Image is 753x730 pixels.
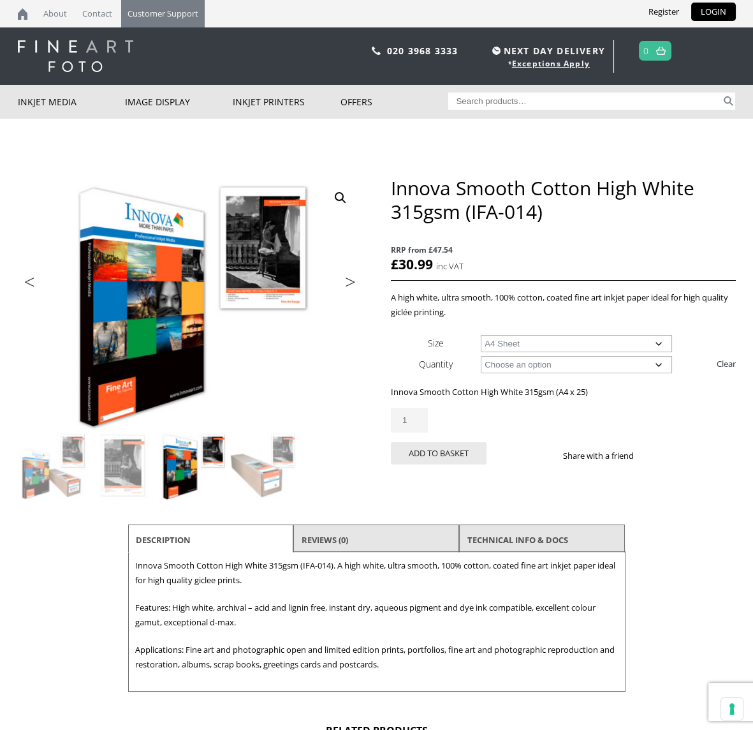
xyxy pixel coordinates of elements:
[387,45,458,57] a: 020 3968 3333
[135,558,618,588] p: Innova Smooth Cotton High White 315gsm (IFA-014). A high white, ultra smooth, 100% cotton, coated...
[18,40,133,72] img: logo-white.svg
[233,85,340,119] a: Inkjet Printers
[302,528,348,551] a: Reviews (0)
[391,176,735,223] h1: Innova Smooth Cotton High White 315gsm (IFA-014)
[391,408,428,433] input: Product quantity
[680,451,690,461] img: email sharing button
[125,85,233,119] a: Image Display
[372,47,381,55] img: phone.svg
[391,442,486,465] button: Add to basket
[419,358,453,370] label: Quantity
[18,85,126,119] a: Inkjet Media
[448,93,721,110] input: Search products…
[229,431,298,500] img: Innova Smooth Cotton High White 315gsm (IFA-014) - Image 4
[391,242,735,257] span: RRP from £47.54
[391,255,398,273] span: £
[664,451,675,461] img: twitter sharing button
[721,93,736,110] button: Search
[89,431,157,500] img: Innova Smooth Cotton High White 315gsm (IFA-014) - Image 2
[159,431,228,500] img: Innova Smooth Cotton High White 315gsm (IFA-014) - Image 3
[18,431,87,500] img: Innova Smooth Cotton High White 315gsm (IFA-014)
[512,58,590,69] a: Exceptions Apply
[135,600,618,630] p: Features: High white, archival – acid and lignin free, instant dry, aqueous pigment and dye ink c...
[721,698,743,720] button: Your consent preferences for tracking technologies
[391,385,735,399] p: Innova Smooth Cotton High White 315gsm (A4 x 25)
[717,354,736,374] a: Clear options
[135,643,618,672] p: Applications: Fine art and photographic open and limited edition prints, portfolios, fine art and...
[391,290,735,320] p: A high white, ultra smooth, 100% cotton, coated fine art inkjet paper ideal for high quality gicl...
[649,451,659,461] img: facebook sharing button
[136,528,191,551] a: Description
[656,47,666,55] img: basket.svg
[492,47,501,55] img: time.svg
[329,186,352,209] a: View full-screen image gallery
[691,3,736,21] a: LOGIN
[639,3,689,21] a: Register
[563,449,649,463] p: Share with a friend
[643,41,649,60] a: 0
[428,337,444,349] label: Size
[340,85,448,119] a: Offers
[391,255,433,273] bdi: 30.99
[489,43,605,58] span: NEXT DAY DELIVERY
[467,528,568,551] a: TECHNICAL INFO & DOCS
